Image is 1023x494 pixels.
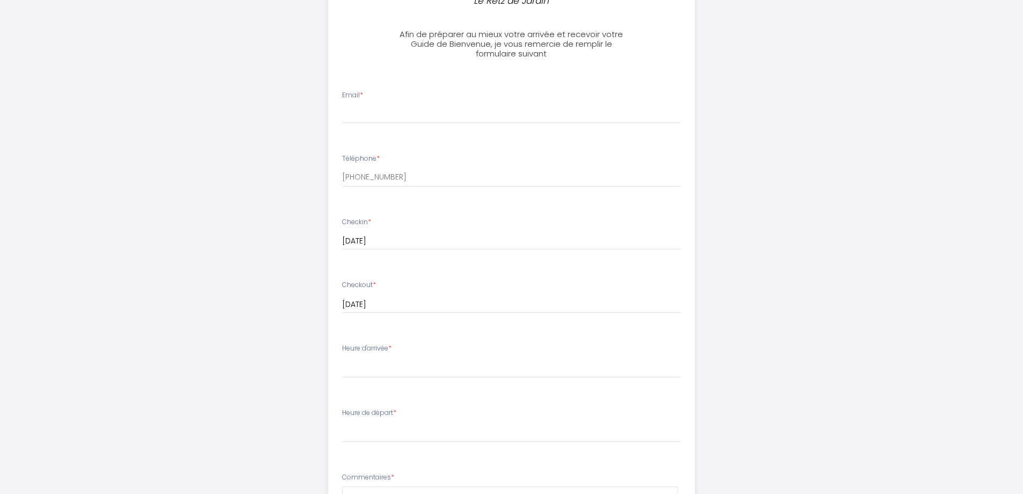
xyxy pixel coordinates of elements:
[342,90,363,101] label: Email
[342,154,380,164] label: Téléphone
[342,408,396,418] label: Heure de départ
[392,30,631,59] h3: Afin de préparer au mieux votre arrivée et recevoir votre Guide de Bienvenue, je vous remercie de...
[342,217,371,227] label: Checkin
[342,343,391,354] label: Heure d'arrivée
[342,472,394,483] label: Commentaires
[342,280,376,290] label: Checkout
